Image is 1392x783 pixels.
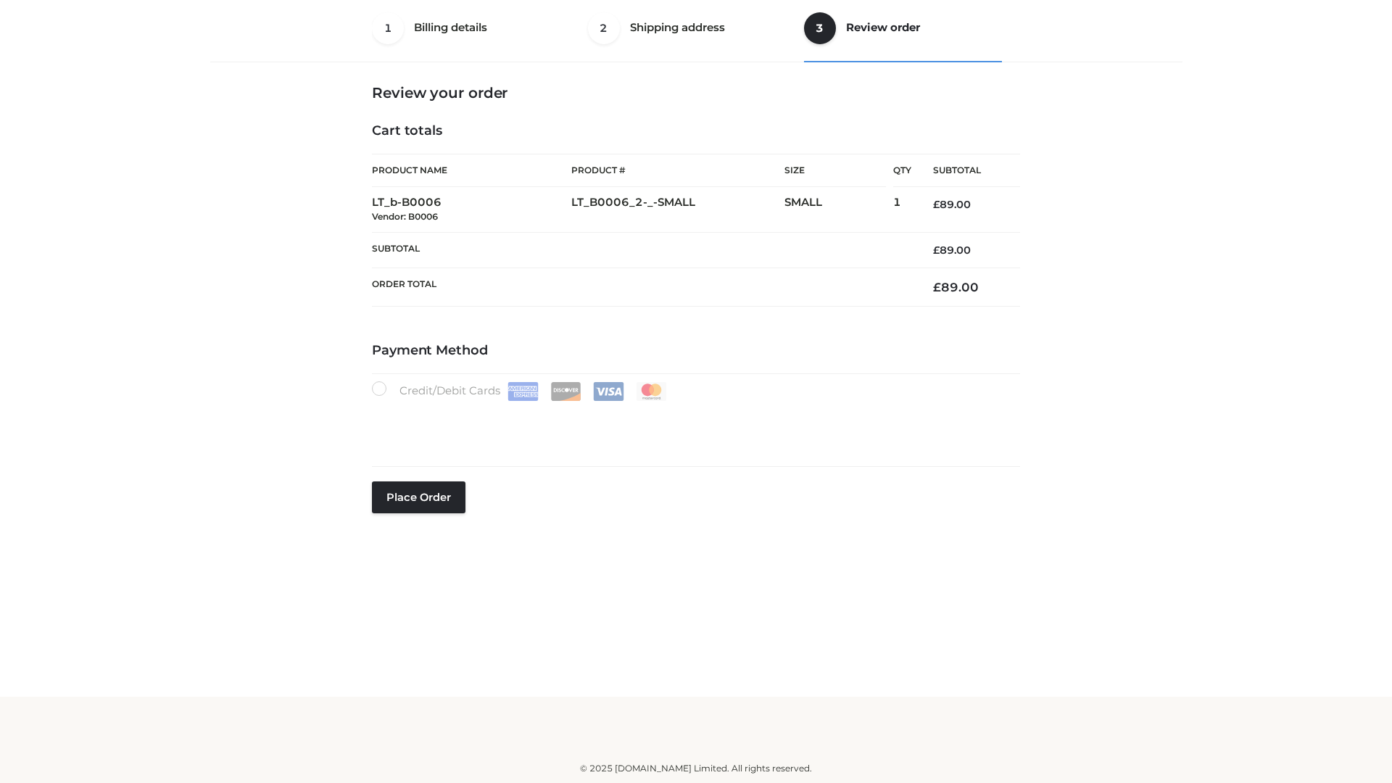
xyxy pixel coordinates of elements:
td: LT_b-B0006 [372,187,571,233]
th: Size [784,154,886,187]
label: Credit/Debit Cards [372,381,668,401]
img: Mastercard [636,382,667,401]
bdi: 89.00 [933,280,979,294]
th: Qty [893,154,911,187]
small: Vendor: B0006 [372,211,438,222]
th: Product # [571,154,784,187]
iframe: Secure payment input frame [369,398,1017,451]
span: £ [933,198,940,211]
img: Visa [593,382,624,401]
button: Place order [372,481,465,513]
th: Subtotal [911,154,1020,187]
bdi: 89.00 [933,198,971,211]
img: Amex [507,382,539,401]
td: SMALL [784,187,893,233]
h3: Review your order [372,84,1020,101]
span: £ [933,244,940,257]
td: 1 [893,187,911,233]
h4: Cart totals [372,123,1020,139]
bdi: 89.00 [933,244,971,257]
th: Order Total [372,268,911,307]
th: Subtotal [372,232,911,268]
div: © 2025 [DOMAIN_NAME] Limited. All rights reserved. [215,761,1177,776]
span: £ [933,280,941,294]
td: LT_B0006_2-_-SMALL [571,187,784,233]
img: Discover [550,382,581,401]
th: Product Name [372,154,571,187]
h4: Payment Method [372,343,1020,359]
